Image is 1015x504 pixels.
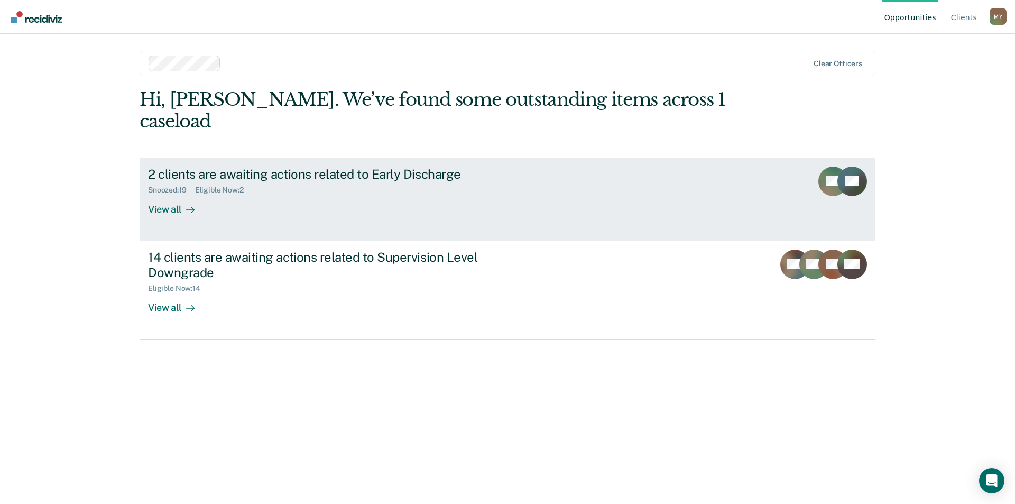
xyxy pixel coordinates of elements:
[148,284,209,293] div: Eligible Now : 14
[195,186,252,195] div: Eligible Now : 2
[814,59,862,68] div: Clear officers
[979,468,1004,493] div: Open Intercom Messenger
[148,195,207,215] div: View all
[140,89,728,132] div: Hi, [PERSON_NAME]. We’ve found some outstanding items across 1 caseload
[990,8,1007,25] button: Profile dropdown button
[140,241,875,340] a: 14 clients are awaiting actions related to Supervision Level DowngradeEligible Now:14View all
[140,158,875,241] a: 2 clients are awaiting actions related to Early DischargeSnoozed:19Eligible Now:2View all
[148,250,519,280] div: 14 clients are awaiting actions related to Supervision Level Downgrade
[990,8,1007,25] div: M Y
[148,293,207,314] div: View all
[11,11,62,23] img: Recidiviz
[148,167,519,182] div: 2 clients are awaiting actions related to Early Discharge
[148,186,195,195] div: Snoozed : 19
